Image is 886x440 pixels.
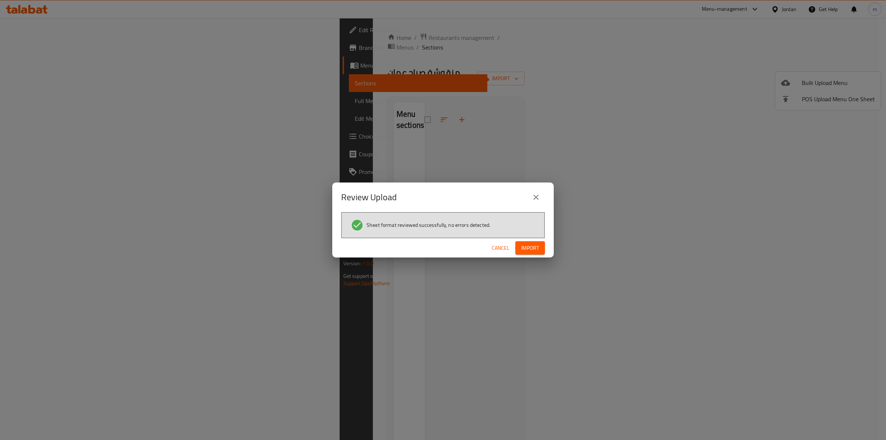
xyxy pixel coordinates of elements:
[515,241,545,255] button: Import
[341,191,397,203] h2: Review Upload
[367,221,490,229] span: Sheet format reviewed successfully, no errors detected.
[521,243,539,253] span: Import
[489,241,512,255] button: Cancel
[527,188,545,206] button: close
[492,243,509,253] span: Cancel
